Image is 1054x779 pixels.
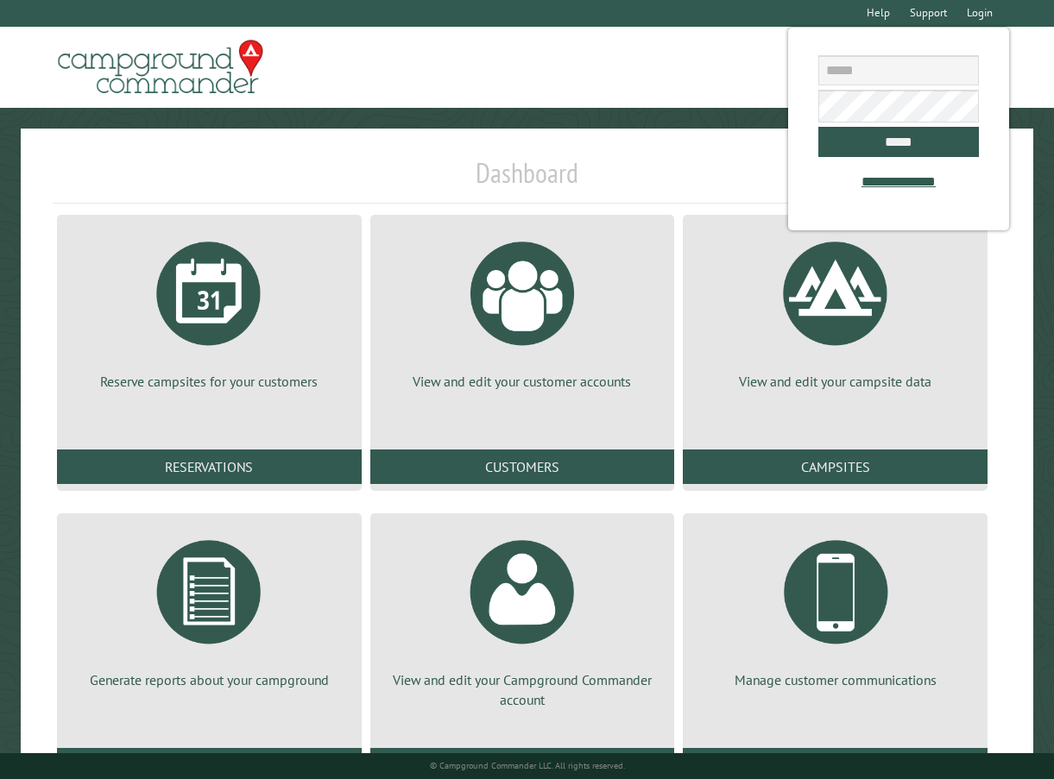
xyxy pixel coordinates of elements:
[78,670,341,689] p: Generate reports about your campground
[391,372,654,391] p: View and edit your customer accounts
[57,449,362,484] a: Reservations
[53,156,1001,204] h1: Dashboard
[53,34,268,101] img: Campground Commander
[704,670,967,689] p: Manage customer communications
[78,229,341,391] a: Reserve campsites for your customers
[391,527,654,709] a: View and edit your Campground Commander account
[78,527,341,689] a: Generate reports about your campground
[78,372,341,391] p: Reserve campsites for your customers
[430,760,625,771] small: © Campground Commander LLC. All rights reserved.
[704,372,967,391] p: View and edit your campsite data
[370,449,675,484] a: Customers
[704,229,967,391] a: View and edit your campsite data
[391,229,654,391] a: View and edit your customer accounts
[391,670,654,709] p: View and edit your Campground Commander account
[683,449,988,484] a: Campsites
[704,527,967,689] a: Manage customer communications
